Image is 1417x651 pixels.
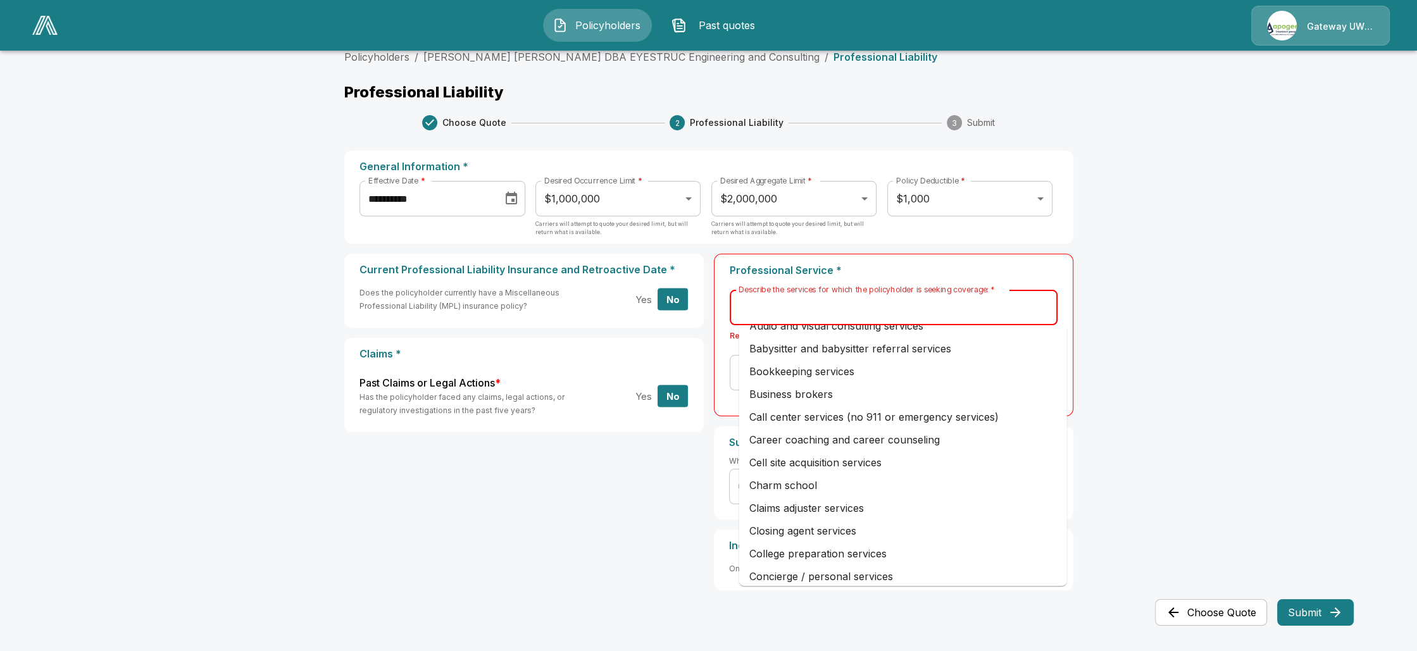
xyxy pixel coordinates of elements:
span: Choose Quote [442,116,506,129]
li: Babysitter and babysitter referral services [739,337,1067,360]
span: Past quotes [692,18,761,33]
button: Policyholders IconPolicyholders [543,9,652,42]
nav: breadcrumb [344,49,1073,65]
p: General Information * [359,161,1058,173]
li: College preparation services [739,542,1067,565]
p: Current Professional Liability Insurance and Retroactive Date * [359,264,689,276]
li: Business brokers [739,383,1067,406]
li: / [825,49,828,65]
button: Choose Quote [1155,599,1267,626]
h6: Does the policyholder currently have a Miscellaneous Professional Liability (MPL) insurance policy? [359,286,579,313]
div: $1,000,000 [535,181,700,216]
label: Effective Date [368,175,425,186]
button: Yes [628,385,658,407]
a: Policyholders [344,51,409,63]
h6: Only applies to Counterpart [729,562,832,575]
span: Professional Liability [690,116,783,129]
button: Choose date, selected date is Sep 3, 2025 [499,186,524,211]
li: Claims adjuster services [739,497,1067,519]
li: Concierge / personal services [739,565,1067,588]
span: Policyholders [573,18,642,33]
div: $1,000 [887,181,1052,216]
label: Past Claims or Legal Actions [359,376,501,390]
label: Describe the services for which the policyholder is seeking coverage: [739,284,994,295]
p: Professional Liability [344,85,1073,100]
text: 2 [675,118,680,128]
p: Required [730,330,1058,342]
p: Professional Liability [833,52,937,62]
li: Bookkeeping services [739,360,1067,383]
text: 3 [952,118,957,128]
label: Desired Occurrence Limit [544,175,642,186]
p: Claims * [359,348,689,360]
li: Call center services (no 911 or emergency services) [739,406,1067,428]
li: Charm school [739,474,1067,497]
button: No [658,385,688,407]
button: No [658,288,688,311]
p: Subcontractors [729,437,1058,449]
img: AA Logo [32,16,58,35]
p: Professional Service * [730,264,1058,276]
li: / [415,49,418,65]
li: Audio and visual consulting services [739,314,1067,337]
a: [PERSON_NAME] [PERSON_NAME] DBA EYESTRUC Engineering and Consulting [423,51,820,63]
button: Yes [628,288,658,311]
p: Include General Liability * [729,540,1058,552]
div: $2,000,000 [711,181,876,216]
li: Career coaching and career counseling [739,428,1067,451]
button: Submit [1277,599,1354,626]
p: Carriers will attempt to quote your desired limit, but will return what is available. [535,220,700,245]
span: Submit [967,116,995,129]
img: Policyholders Icon [552,18,568,33]
button: Past quotes IconPast quotes [662,9,771,42]
label: Policy Deductible [896,175,965,186]
p: Carriers will attempt to quote your desired limit, but will return what is available. [711,220,876,245]
li: Closing agent services [739,519,1067,542]
label: Desired Aggregate Limit [720,175,812,186]
h6: What percentage of the Company's business involves subcontracting work to others? [729,454,1058,468]
li: Cell site acquisition services [739,451,1067,474]
img: Past quotes Icon [671,18,687,33]
h6: Has the policyholder faced any claims, legal actions, or regulatory investigations in the past fi... [359,390,579,417]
